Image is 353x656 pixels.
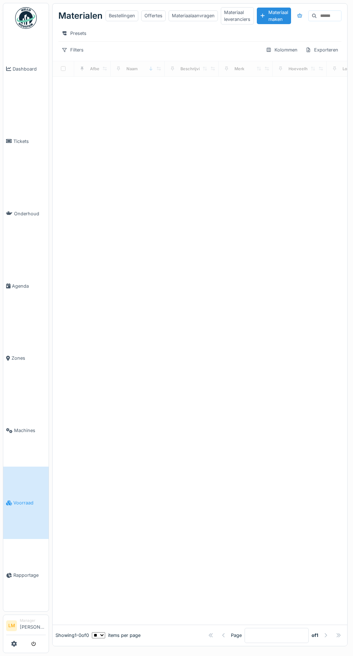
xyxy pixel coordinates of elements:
div: Afbeelding [90,66,112,72]
div: Kolommen [263,45,301,55]
div: Showing 1 - 0 of 0 [55,632,89,639]
div: Materialen [58,6,103,25]
div: Materiaalaanvragen [169,10,218,21]
span: Tickets [13,138,46,145]
div: Filters [58,45,87,55]
span: Onderhoud [14,210,46,217]
span: Rapportage [13,572,46,579]
li: [PERSON_NAME] [20,618,46,633]
a: Machines [3,395,49,467]
div: Hoeveelheid [289,66,314,72]
div: Manager [20,618,46,623]
a: Agenda [3,250,49,322]
span: Voorraad [13,499,46,506]
div: Naam [126,66,138,72]
span: Agenda [12,283,46,289]
a: Voorraad [3,467,49,539]
div: items per page [92,632,140,639]
div: Presets [58,28,90,39]
div: Materiaal leveranciers [221,7,254,24]
div: Page [231,632,242,639]
a: Rapportage [3,539,49,611]
span: Dashboard [13,66,46,72]
a: Onderhoud [3,178,49,250]
a: Tickets [3,105,49,178]
div: Exporteren [302,45,341,55]
div: Merk [234,66,244,72]
div: Bestellingen [106,10,138,21]
span: Zones [12,355,46,361]
img: Badge_color-CXgf-gQk.svg [15,7,37,29]
a: LM Manager[PERSON_NAME] [6,618,46,635]
div: Offertes [141,10,166,21]
div: Beschrijving [180,66,205,72]
strong: of 1 [312,632,318,639]
span: Machines [14,427,46,434]
div: Materiaal maken [257,8,291,24]
a: Dashboard [3,33,49,105]
a: Zones [3,322,49,395]
li: LM [6,620,17,631]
